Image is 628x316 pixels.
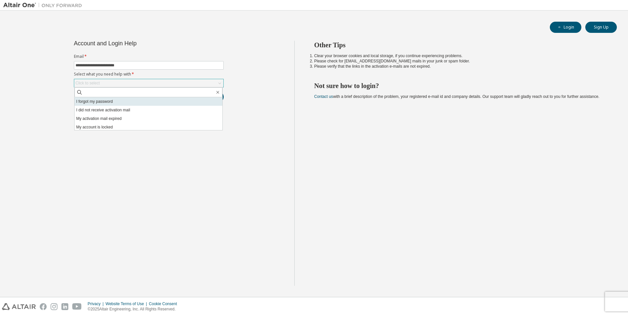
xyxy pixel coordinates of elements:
[76,80,100,86] div: Click to select
[314,81,605,90] h2: Not sure how to login?
[550,22,581,33] button: Login
[314,41,605,49] h2: Other Tips
[61,303,68,310] img: linkedin.svg
[72,303,82,310] img: youtube.svg
[74,41,194,46] div: Account and Login Help
[105,301,149,306] div: Website Terms of Use
[314,64,605,69] li: Please verify that the links in the activation e-mails are not expired.
[88,301,105,306] div: Privacy
[149,301,181,306] div: Cookie Consent
[314,94,333,99] a: Contact us
[585,22,617,33] button: Sign Up
[74,79,223,87] div: Click to select
[74,72,224,77] label: Select what you need help with
[74,54,224,59] label: Email
[314,53,605,58] li: Clear your browser cookies and local storage, if you continue experiencing problems.
[2,303,36,310] img: altair_logo.svg
[51,303,57,310] img: instagram.svg
[314,94,599,99] span: with a brief description of the problem, your registered e-mail id and company details. Our suppo...
[88,306,181,312] p: © 2025 Altair Engineering, Inc. All Rights Reserved.
[75,97,222,106] li: I forgot my password
[314,58,605,64] li: Please check for [EMAIL_ADDRESS][DOMAIN_NAME] mails in your junk or spam folder.
[40,303,47,310] img: facebook.svg
[3,2,85,9] img: Altair One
